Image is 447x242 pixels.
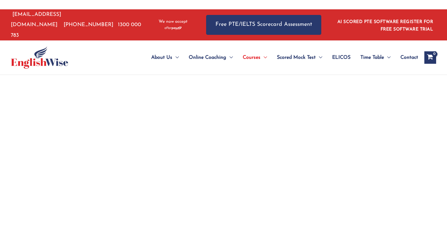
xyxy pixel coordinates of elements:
span: ELICOS [332,47,350,68]
span: Menu Toggle [260,47,267,68]
a: View Shopping Cart, empty [424,51,436,64]
a: [PHONE_NUMBER] [64,22,113,27]
nav: Site Navigation: Main Menu [136,47,418,68]
a: AI SCORED PTE SOFTWARE REGISTER FOR FREE SOFTWARE TRIAL [337,20,433,32]
a: [EMAIL_ADDRESS][DOMAIN_NAME] [11,12,61,27]
span: Contact [400,47,418,68]
span: Menu Toggle [384,47,391,68]
span: Online Coaching [189,47,226,68]
a: Contact [395,47,418,68]
a: Free PTE/IELTS Scorecard Assessment [206,15,321,35]
a: 1300 000 783 [11,22,141,38]
a: CoursesMenu Toggle [238,47,272,68]
a: Scored Mock TestMenu Toggle [272,47,327,68]
span: Menu Toggle [172,47,179,68]
img: Afterpay-Logo [165,26,182,30]
a: ELICOS [327,47,355,68]
span: Scored Mock Test [277,47,316,68]
aside: Header Widget 1 [334,15,436,35]
a: Online CoachingMenu Toggle [184,47,238,68]
span: Menu Toggle [316,47,322,68]
a: About UsMenu Toggle [146,47,184,68]
span: Menu Toggle [226,47,233,68]
span: We now accept [159,19,187,25]
a: Time TableMenu Toggle [355,47,395,68]
span: Time Table [360,47,384,68]
img: cropped-ew-logo [11,46,68,69]
span: Courses [243,47,260,68]
span: About Us [151,47,172,68]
